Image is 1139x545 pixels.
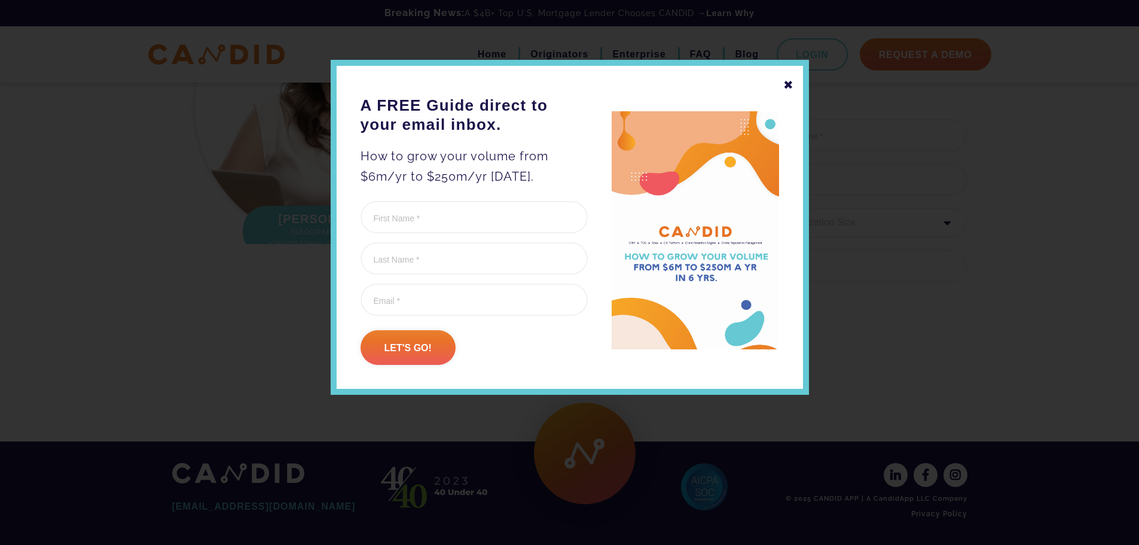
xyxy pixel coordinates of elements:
p: How to grow your volume from $6m/yr to $250m/yr [DATE]. [361,146,588,187]
h3: A FREE Guide direct to your email inbox. [361,96,588,134]
input: Email * [361,284,588,316]
input: Last Name * [361,242,588,275]
input: First Name * [361,201,588,233]
input: Let's go! [361,330,456,365]
div: ✖ [783,75,794,95]
img: A FREE Guide direct to your email inbox. [612,111,779,350]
